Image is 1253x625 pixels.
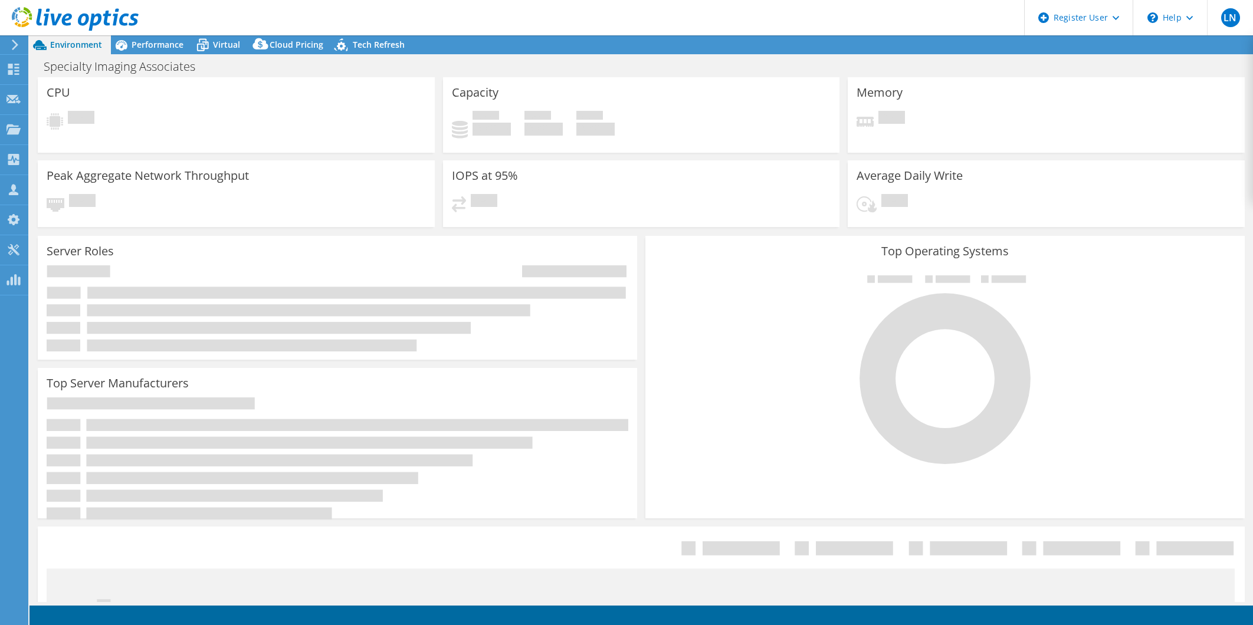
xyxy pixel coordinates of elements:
span: Virtual [213,39,240,50]
h1: Specialty Imaging Associates [38,60,214,73]
span: Total [576,111,603,123]
span: Cloud Pricing [270,39,323,50]
h3: IOPS at 95% [452,169,518,182]
h4: 0 GiB [473,123,511,136]
span: Pending [69,194,96,210]
span: Pending [471,194,497,210]
h3: Average Daily Write [857,169,963,182]
h3: Server Roles [47,245,114,258]
span: Performance [132,39,183,50]
h4: 0 GiB [576,123,615,136]
h3: Capacity [452,86,498,99]
span: Used [473,111,499,123]
h4: 0 GiB [524,123,563,136]
span: Tech Refresh [353,39,405,50]
svg: \n [1147,12,1158,23]
h3: Memory [857,86,903,99]
h3: CPU [47,86,70,99]
h3: Peak Aggregate Network Throughput [47,169,249,182]
h3: Top Server Manufacturers [47,377,189,390]
h3: Top Operating Systems [654,245,1236,258]
span: Pending [878,111,905,127]
span: Pending [68,111,94,127]
span: LN [1221,8,1240,27]
span: Free [524,111,551,123]
span: Pending [881,194,908,210]
span: Environment [50,39,102,50]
